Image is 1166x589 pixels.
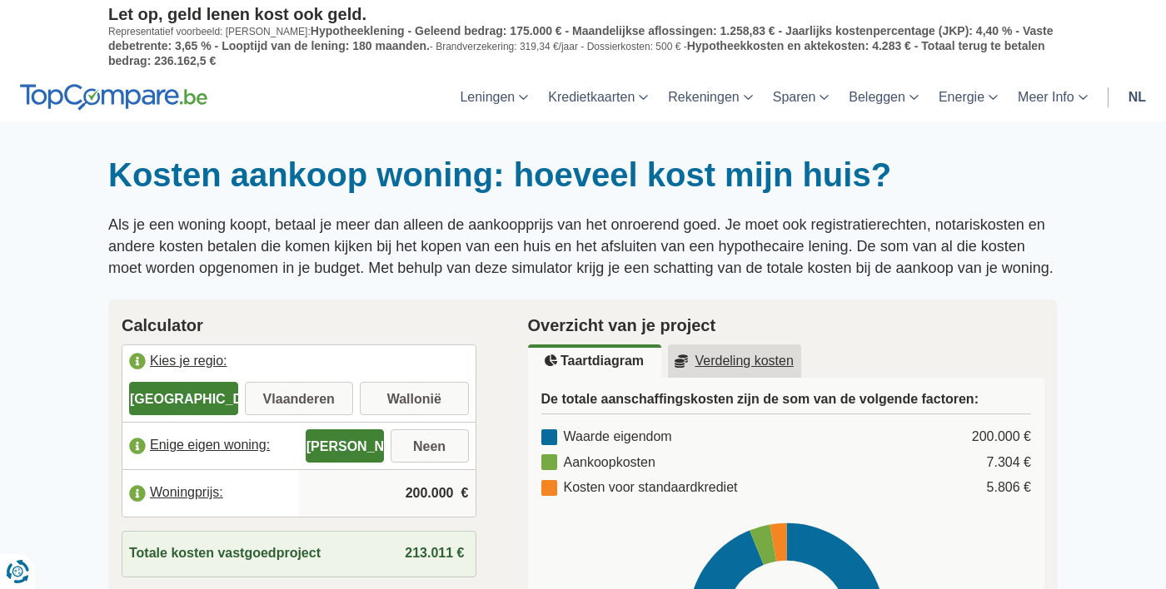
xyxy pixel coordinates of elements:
[450,72,538,121] a: Leningen
[122,345,476,382] label: Kies je regio:
[108,155,1058,195] h1: Kosten aankoop woning: hoeveel kost mijn huis?
[541,478,738,497] div: Kosten voor standaardkrediet
[1008,72,1098,121] a: Meer Info
[108,4,1058,24] p: Let op, geld lenen kost ook geld.
[541,391,1032,414] h3: De totale aanschaffingskosten zijn de som van de volgende factoren:
[987,478,1031,497] div: 5.806 €
[545,354,644,368] u: Taartdiagram
[306,429,384,463] label: [PERSON_NAME]
[360,382,469,415] label: Wallonië
[929,72,1008,121] a: Energie
[1119,72,1156,121] a: nl
[405,546,464,560] span: 213.011 €
[129,544,321,563] span: Totale kosten vastgoedproject
[541,453,655,473] div: Aankoopkosten
[391,429,469,463] label: Neen
[108,215,1058,279] p: Als je een woning koopt, betaal je meer dan alleen de aankoopprijs van het onroerend goed. Je moe...
[122,428,299,464] label: Enige eigen woning:
[987,453,1031,473] div: 7.304 €
[541,428,672,447] div: Waarde eigendom
[839,72,929,121] a: Beleggen
[129,382,238,415] label: [GEOGRAPHIC_DATA]
[20,84,207,111] img: TopCompare
[763,72,840,121] a: Sparen
[528,313,1045,338] h2: Overzicht van je project
[972,428,1031,447] div: 200.000 €
[306,471,469,516] input: |
[538,72,658,121] a: Kredietkaarten
[108,39,1045,67] span: Hypotheekkosten en aktekosten: 4.283 € - Totaal terug te betalen bedrag: 236.162,5 €
[658,72,762,121] a: Rekeningen
[108,24,1053,52] span: Hypotheeklening - Geleend bedrag: 175.000 € - Maandelijkse aflossingen: 1.258,83 € - Jaarlijks ko...
[122,313,476,338] h2: Calculator
[461,484,469,503] span: €
[245,382,354,415] label: Vlaanderen
[675,354,795,368] u: Verdeling kosten
[108,24,1058,68] p: Representatief voorbeeld: [PERSON_NAME]: - Brandverzekering: 319,34 €/jaar - Dossierkosten: 500 € -
[122,475,299,512] label: Woningprijs:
